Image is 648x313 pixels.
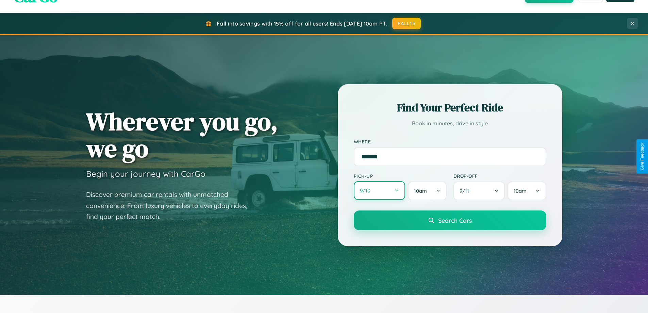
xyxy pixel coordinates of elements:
span: 10am [414,188,427,194]
button: Search Cars [354,210,546,230]
h2: Find Your Perfect Ride [354,100,546,115]
h3: Begin your journey with CarGo [86,169,205,179]
label: Pick-up [354,173,447,179]
button: 9/11 [453,182,505,200]
button: 10am [408,182,446,200]
label: Where [354,139,546,144]
p: Book in minutes, drive in style [354,119,546,128]
button: FALL15 [392,18,421,29]
button: 10am [508,182,546,200]
span: Search Cars [438,217,472,224]
button: 9/10 [354,181,405,200]
span: 9 / 10 [360,187,374,194]
p: Discover premium car rentals with unmatched convenience. From luxury vehicles to everyday rides, ... [86,189,256,222]
label: Drop-off [453,173,546,179]
span: 10am [514,188,527,194]
div: Give Feedback [640,143,645,170]
span: 9 / 11 [460,188,472,194]
span: Fall into savings with 15% off for all users! Ends [DATE] 10am PT. [217,20,387,27]
h1: Wherever you go, we go [86,108,278,162]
